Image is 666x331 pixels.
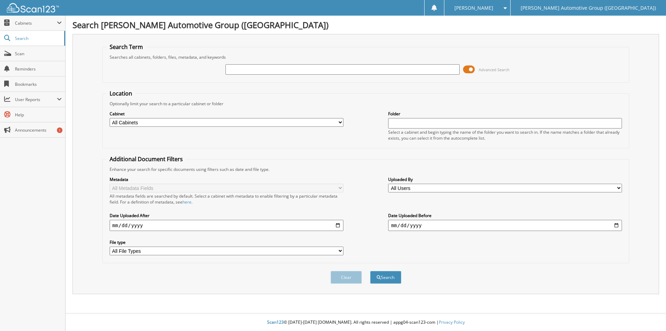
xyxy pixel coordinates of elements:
[110,213,343,218] label: Date Uploaded After
[388,129,622,141] div: Select a cabinet and begin typing the name of the folder you want to search in. If the name match...
[388,213,622,218] label: Date Uploaded Before
[57,127,62,133] div: 1
[15,20,57,26] span: Cabinets
[15,51,62,57] span: Scan
[106,43,146,51] legend: Search Term
[110,176,343,182] label: Metadata
[110,220,343,231] input: start
[106,90,136,97] legend: Location
[15,81,62,87] span: Bookmarks
[182,199,191,205] a: here
[521,6,656,10] span: [PERSON_NAME] Automotive Group ([GEOGRAPHIC_DATA])
[15,35,61,41] span: Search
[15,127,62,133] span: Announcements
[15,66,62,72] span: Reminders
[331,271,362,284] button: Clear
[110,193,343,205] div: All metadata fields are searched by default. Select a cabinet with metadata to enable filtering b...
[72,19,659,31] h1: Search [PERSON_NAME] Automotive Group ([GEOGRAPHIC_DATA])
[7,3,59,13] img: scan123-logo-white.svg
[106,54,626,60] div: Searches all cabinets, folders, files, metadata, and keywords
[267,319,284,325] span: Scan123
[370,271,401,284] button: Search
[106,101,626,107] div: Optionally limit your search to a particular cabinet or folder
[388,220,622,231] input: end
[388,176,622,182] label: Uploaded By
[439,319,465,325] a: Privacy Policy
[110,239,343,245] label: File type
[479,67,510,72] span: Advanced Search
[454,6,493,10] span: [PERSON_NAME]
[66,314,666,331] div: © [DATE]-[DATE] [DOMAIN_NAME]. All rights reserved | appg04-scan123-com |
[106,155,186,163] legend: Additional Document Filters
[106,166,626,172] div: Enhance your search for specific documents using filters such as date and file type.
[388,111,622,117] label: Folder
[110,111,343,117] label: Cabinet
[15,97,57,102] span: User Reports
[15,112,62,118] span: Help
